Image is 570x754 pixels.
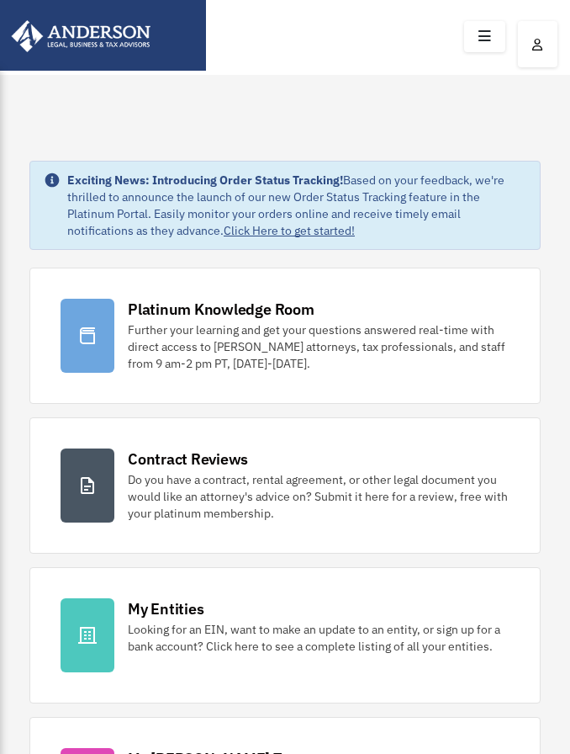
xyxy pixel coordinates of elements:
div: Do you have a contract, rental agreement, or other legal document you would like an attorney's ad... [128,471,509,522]
div: Platinum Knowledge Room [128,299,314,320]
a: My Entities Looking for an EIN, want to make an update to an entity, or sign up for a bank accoun... [29,567,541,704]
div: Further your learning and get your questions answered real-time with direct access to [PERSON_NAM... [128,321,509,372]
div: Based on your feedback, we're thrilled to announce the launch of our new Order Status Tracking fe... [67,172,526,239]
a: Platinum Knowledge Room Further your learning and get your questions answered real-time with dire... [29,268,541,404]
a: Contract Reviews Do you have a contract, rental agreement, or other legal document you would like... [29,417,541,554]
div: Looking for an EIN, want to make an update to an entity, or sign up for a bank account? Click her... [128,621,509,655]
a: Click Here to get started! [224,223,355,238]
strong: Exciting News: Introducing Order Status Tracking! [67,173,343,188]
div: Contract Reviews [128,449,248,470]
div: My Entities [128,598,203,619]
